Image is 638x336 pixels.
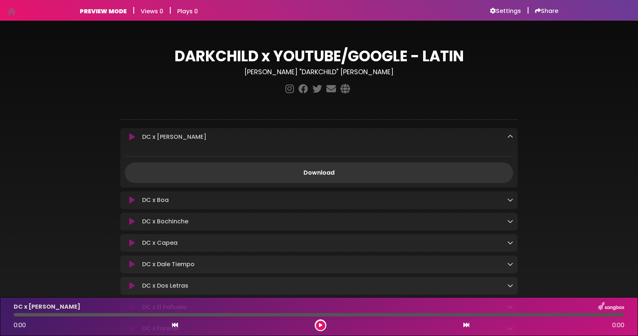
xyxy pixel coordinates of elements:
[125,162,513,183] a: Download
[142,260,195,269] p: DC x Dale Tiempo
[80,8,127,15] h6: PREVIEW MODE
[141,8,163,15] h6: Views 0
[142,281,188,290] p: DC x Dos Letras
[490,7,521,15] a: Settings
[120,47,518,65] h1: DARKCHILD x YOUTUBE/GOOGLE - LATIN
[142,217,188,226] p: DC x Bochinche
[120,68,518,76] h3: [PERSON_NAME] "DARKCHILD" [PERSON_NAME]
[14,321,26,329] span: 0:00
[133,6,135,15] h5: |
[177,8,198,15] h6: Plays 0
[14,302,80,311] p: DC x [PERSON_NAME]
[142,196,169,205] p: DC x Boa
[612,321,624,330] span: 0:00
[527,6,529,15] h5: |
[598,302,624,312] img: songbox-logo-white.png
[169,6,171,15] h5: |
[142,239,178,247] p: DC x Capea
[142,133,206,141] p: DC x [PERSON_NAME]
[535,7,558,15] a: Share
